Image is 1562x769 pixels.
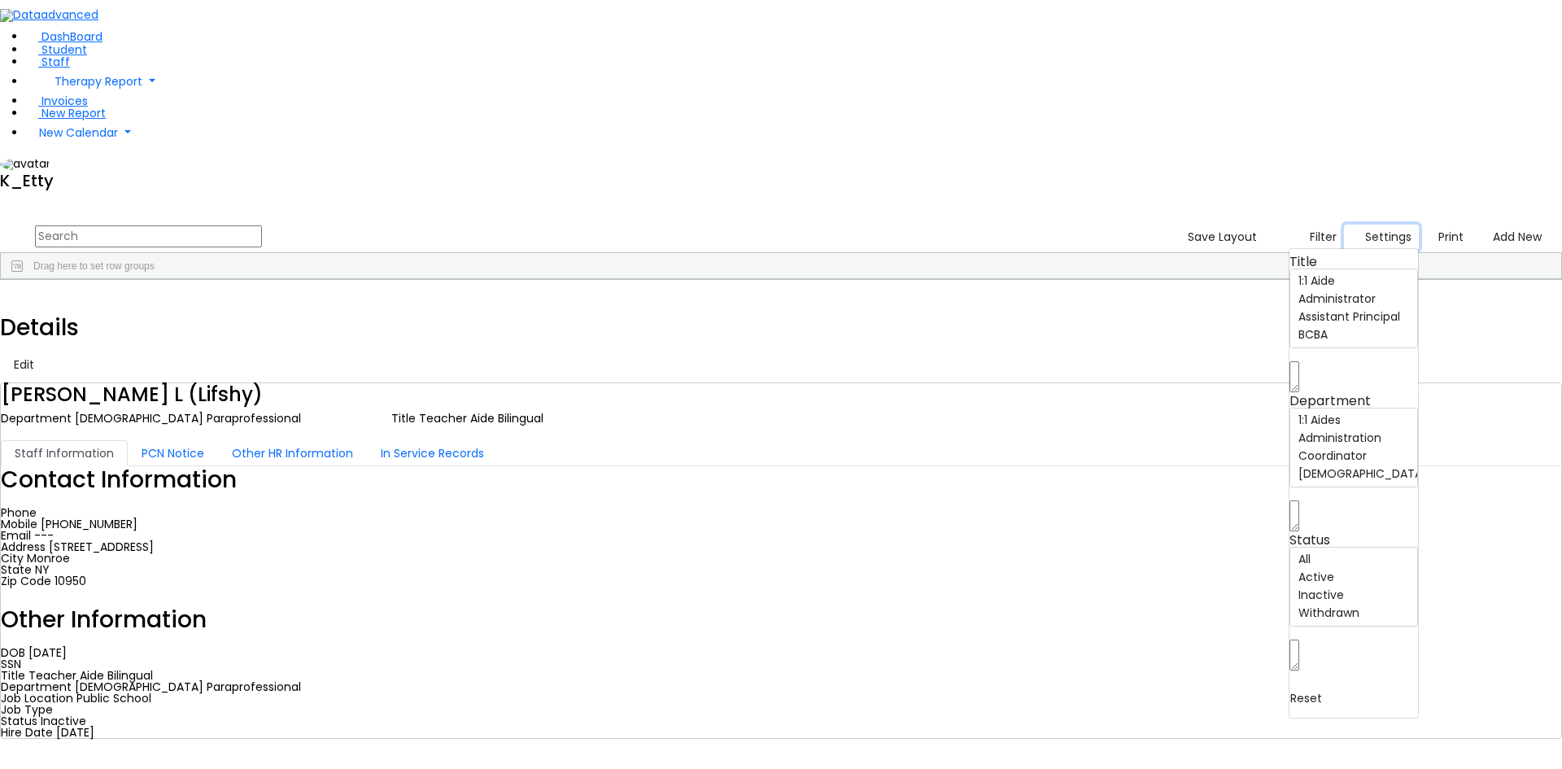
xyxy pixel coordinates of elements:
span: Monroe [27,550,70,566]
label: Title [391,413,416,424]
span: Therapy Report [55,73,142,90]
option: All [1297,551,1407,569]
label: Mobile [1,518,37,530]
option: Community Liaison [1297,344,1407,362]
a: DashBoard [26,28,103,45]
span: New Report [41,105,106,121]
label: Department [1,413,72,424]
label: Address [1,541,46,553]
option: Active [1297,569,1407,587]
option: Hearing [1297,483,1407,501]
h3: Other Information [1,606,1561,634]
span: --- [34,527,54,544]
a: New Calendar [26,120,1562,145]
a: New Report [26,105,106,121]
a: Student [26,42,87,58]
label: Department [1289,395,1371,408]
button: PCN Notice [128,440,218,466]
select: Default select example [1289,269,1418,348]
span: [DATE] [28,644,67,661]
button: Add New [1477,225,1550,250]
span: 10950 [55,573,86,589]
span: New Calendar [39,125,118,141]
span: [DEMOGRAPHIC_DATA] Paraprofessional [75,679,301,695]
span: Invoices [41,93,88,109]
span: [STREET_ADDRESS] [49,539,154,555]
label: Title [1,670,25,681]
option: Inactive [1297,587,1407,605]
span: Staff [41,54,70,70]
label: Title [1289,256,1317,269]
button: Edit [7,352,41,378]
a: Therapy Report [26,69,1562,95]
label: City [1,553,24,564]
span: NY [35,561,50,578]
span: [DATE] [56,724,94,741]
button: Settings [1344,225,1419,250]
textarea: Search [1289,640,1299,671]
option: 1:1 Aides [1297,412,1407,430]
select: Default select example [1289,547,1418,627]
h4: [PERSON_NAME] L (Lifshy) [1,383,1561,407]
option: Assistant Principal [1297,308,1407,326]
button: Staff Information [1,440,128,466]
a: Staff [26,54,70,70]
label: Status [1,715,37,727]
label: Department [1,681,72,693]
label: Job Location [1,693,73,704]
span: DashBoard [41,28,103,45]
span: Teacher Aide Bilingual [28,667,153,684]
button: Reset [1289,686,1323,711]
span: Inactive [41,713,86,729]
button: Save Layout [1180,225,1264,250]
option: Withdrawn [1297,605,1407,623]
label: Email [1,530,31,541]
span: Public School [76,690,151,706]
label: DOB [1,647,25,658]
label: SSN [1,658,21,670]
textarea: Search [1289,361,1299,392]
option: 1:1 Aide [1297,273,1407,291]
div: Settings [1289,248,1419,719]
label: State [1,564,32,575]
button: Filter [1289,225,1344,250]
label: Job Type [1,704,53,715]
button: In Service Records [367,440,498,466]
option: BCBA [1297,326,1407,344]
span: Teacher Aide Bilingual [419,410,543,426]
button: Other HR Information [218,440,367,466]
label: Phone [1,507,37,518]
option: [DEMOGRAPHIC_DATA] Paraprofessional [1297,465,1407,483]
input: Search [35,225,262,247]
option: Coordinator [1297,448,1407,465]
span: [DEMOGRAPHIC_DATA] Paraprofessional [75,410,301,426]
label: Status [1289,534,1330,547]
option: Administrator [1297,291,1407,308]
span: [PHONE_NUMBER] [41,516,137,532]
label: Hire Date [1,727,53,738]
option: Administration [1297,430,1407,448]
span: Drag here to set row groups [33,260,155,272]
label: Zip Code [1,575,51,587]
textarea: Search [1289,500,1299,531]
h3: Contact Information [1,466,1561,494]
span: Student [41,42,87,58]
a: Invoices [26,93,88,109]
button: Print [1419,225,1471,250]
select: Default select example [1289,408,1418,487]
